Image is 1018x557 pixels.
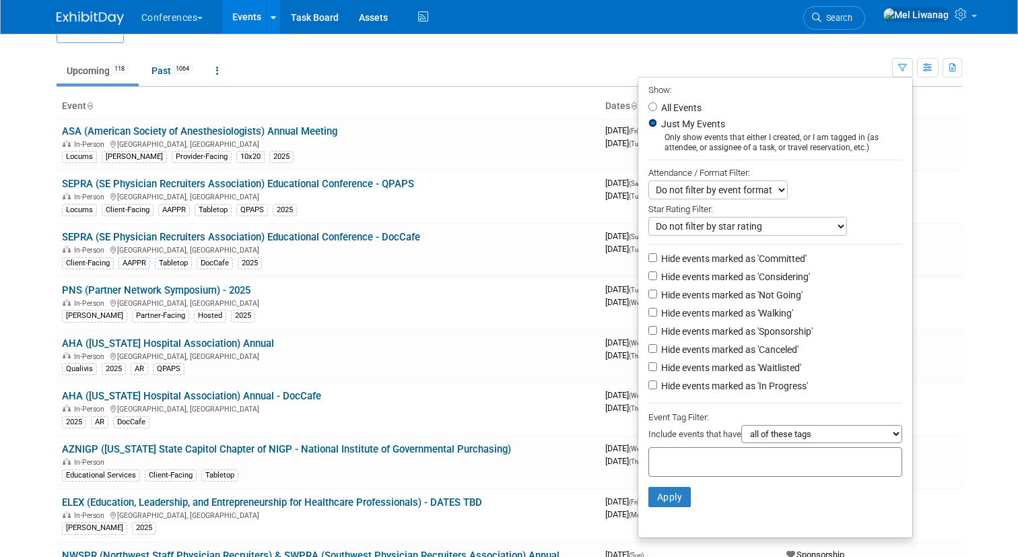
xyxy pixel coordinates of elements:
span: [DATE] [605,244,644,254]
div: [PERSON_NAME] [102,151,167,163]
div: Tabletop [155,257,192,269]
a: Search [803,6,865,30]
span: (Tue) [629,286,644,294]
div: [GEOGRAPHIC_DATA], [GEOGRAPHIC_DATA] [62,244,595,255]
div: [GEOGRAPHIC_DATA], [GEOGRAPHIC_DATA] [62,350,595,361]
div: Partner-Facing [132,310,189,322]
span: [DATE] [605,443,650,453]
span: In-Person [74,193,108,201]
div: [GEOGRAPHIC_DATA], [GEOGRAPHIC_DATA] [62,509,595,520]
div: 2025 [62,416,86,428]
div: Tabletop [201,469,238,482]
span: In-Person [74,458,108,467]
a: Sort by Event Name [86,100,93,111]
div: 2025 [132,522,156,534]
img: In-Person Event [63,511,71,518]
div: Show: [648,81,902,98]
img: In-Person Event [63,299,71,306]
label: All Events [658,103,702,112]
span: (Mon) [629,511,646,519]
label: Hide events marked as 'Canceled' [658,343,799,356]
a: Sort by Start Date [630,100,637,111]
div: Client-Facing [145,469,197,482]
div: 2025 [231,310,255,322]
span: 1064 [172,64,193,74]
div: [GEOGRAPHIC_DATA], [GEOGRAPHIC_DATA] [62,138,595,149]
label: Hide events marked as 'Waitlisted' [658,361,801,374]
div: AR [131,363,148,375]
a: PNS (Partner Network Symposium) - 2025 [62,284,250,296]
div: QPAPS [153,363,184,375]
div: 2025 [269,151,294,163]
div: DocCafe [197,257,233,269]
img: In-Person Event [63,140,71,147]
span: [DATE] [605,350,644,360]
span: (Sun) [629,233,644,240]
span: (Thu) [629,352,644,360]
div: 2025 [273,204,297,216]
div: [PERSON_NAME] [62,522,127,534]
div: Hosted [194,310,226,322]
label: Hide events marked as 'In Progress' [658,379,808,393]
span: [DATE] [605,456,644,466]
img: In-Person Event [63,458,71,465]
span: (Tue) [629,140,644,148]
span: (Thu) [629,458,644,465]
a: Upcoming118 [57,58,139,84]
div: Educational Services [62,469,140,482]
span: In-Person [74,511,108,520]
div: Locums [62,151,97,163]
span: In-Person [74,246,108,255]
img: In-Person Event [63,246,71,253]
span: [DATE] [605,509,646,519]
span: [DATE] [605,125,644,135]
label: Hide events marked as 'Not Going' [658,288,803,302]
span: (Fri) [629,127,640,135]
span: In-Person [74,352,108,361]
div: DocCafe [113,416,149,428]
div: Attendance / Format Filter: [648,165,902,181]
div: Tabletop [195,204,232,216]
label: Just My Events [658,117,725,131]
div: Locums [62,204,97,216]
span: [DATE] [605,390,650,400]
span: In-Person [74,405,108,414]
span: [DATE] [605,191,644,201]
th: Dates [600,95,781,118]
label: Hide events marked as 'Sponsorship' [658,325,813,338]
img: Mel Liwanag [883,7,949,22]
div: Client-Facing [102,204,154,216]
a: Past1064 [141,58,203,84]
div: 10x20 [236,151,265,163]
button: Apply [648,487,691,507]
span: (Wed) [629,299,646,306]
span: (Tue) [629,193,644,200]
span: In-Person [74,299,108,308]
img: ExhibitDay [57,11,124,25]
a: AHA ([US_STATE] Hospital Association) Annual [62,337,274,350]
th: Event [57,95,600,118]
a: SEPRA (SE Physician Recruiters Association) Educational Conference - DocCafe [62,231,420,243]
span: (Sat) [629,180,642,187]
div: AR [91,416,108,428]
span: [DATE] [605,297,646,307]
span: Search [821,13,852,23]
img: In-Person Event [63,193,71,199]
span: [DATE] [605,178,646,188]
img: In-Person Event [63,405,71,412]
span: (Wed) [629,339,646,347]
a: AZNIGP ([US_STATE] State Capitol Chapter of NIGP - National Institute of Governmental Purchasing) [62,443,511,455]
div: 2025 [102,363,126,375]
span: (Wed) [629,445,646,453]
span: (Fri) [629,498,640,506]
div: Star Rating Filter: [648,199,902,217]
label: Hide events marked as 'Committed' [658,252,807,265]
span: [DATE] [605,138,644,148]
span: [DATE] [605,231,648,241]
span: (Tue) [629,246,644,253]
div: 2025 [238,257,262,269]
span: [DATE] [605,496,644,506]
div: [PERSON_NAME] [62,310,127,322]
a: SEPRA (SE Physician Recruiters Association) Educational Conference - QPAPS [62,178,414,190]
div: [GEOGRAPHIC_DATA], [GEOGRAPHIC_DATA] [62,297,595,308]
